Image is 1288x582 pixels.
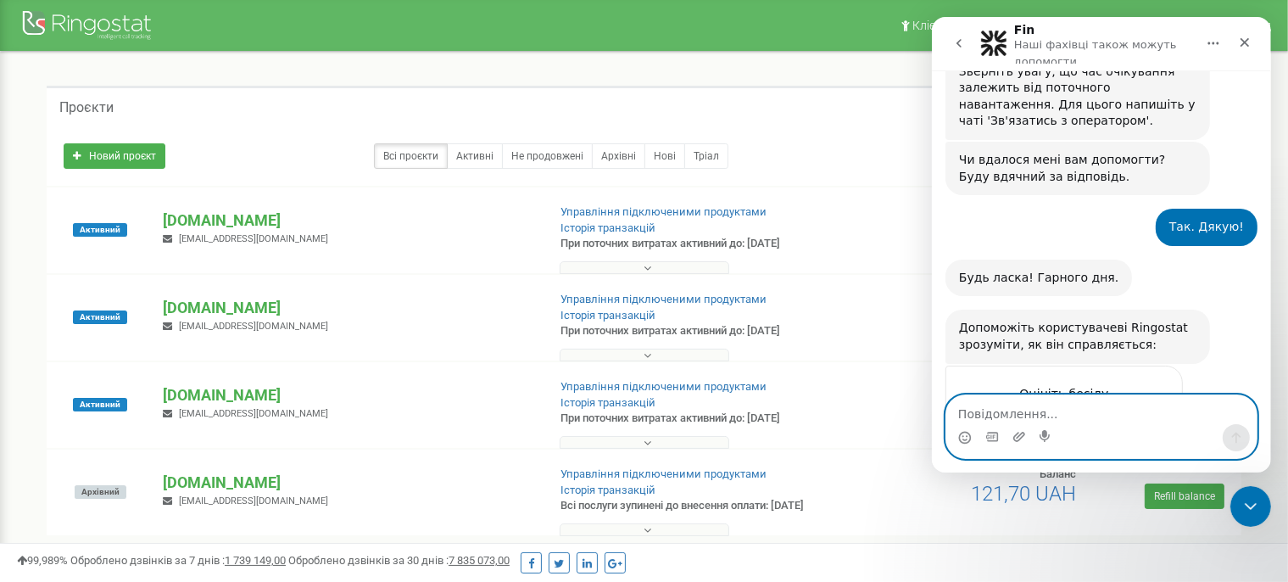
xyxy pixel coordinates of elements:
[502,143,593,169] a: Не продовжені
[14,378,325,407] textarea: Повідомлення...
[59,100,114,115] h5: Проєкти
[163,384,532,406] p: [DOMAIN_NAME]
[560,396,655,409] a: Історія транзакцій
[179,233,328,244] span: [EMAIL_ADDRESS][DOMAIN_NAME]
[592,143,645,169] a: Архівні
[644,143,685,169] a: Нові
[1040,467,1076,480] span: Баланс
[560,309,655,322] a: Історія транзакцій
[374,143,448,169] a: Всі проєкти
[1145,484,1224,509] a: Refill balance
[291,407,318,434] button: Надіслати повідомлення…
[560,323,832,339] p: При поточних витратах активний до: [DATE]
[64,143,165,169] a: Новий проєкт
[73,311,127,324] span: Активний
[560,205,767,218] a: Управління підключеними продуктами
[560,236,832,252] p: При поточних витратах активний до: [DATE]
[163,210,532,232] p: [DOMAIN_NAME]
[108,413,121,427] button: Start recording
[14,349,326,469] div: Fin каже…
[684,143,728,169] a: Тріал
[449,554,510,567] u: 7 835 073,00
[163,297,532,319] p: [DOMAIN_NAME]
[73,398,127,411] span: Активний
[932,17,1271,473] iframe: Intercom live chat
[31,367,233,387] div: Оцініть бесіду
[560,498,832,514] p: Всі послуги зупинені до внесення оплати: [DATE]
[70,554,286,567] span: Оброблено дзвінків за 7 днів :
[73,223,127,237] span: Активний
[1230,486,1271,527] iframe: Intercom live chat
[179,495,328,506] span: [EMAIL_ADDRESS][DOMAIN_NAME]
[81,413,94,427] button: Завантажити вкладений файл
[560,467,767,480] a: Управління підключеними продуктами
[447,143,503,169] a: Активні
[560,221,655,234] a: Історія транзакцій
[560,484,655,496] a: Історія транзакцій
[163,472,532,494] p: [DOMAIN_NAME]
[225,554,286,567] u: 1 739 149,00
[26,414,40,428] button: Вибір емодзі
[288,554,510,567] span: Оброблено дзвінків за 30 днів :
[75,485,126,499] span: Архівний
[17,554,68,567] span: 99,989%
[179,408,328,419] span: [EMAIL_ADDRESS][DOMAIN_NAME]
[971,482,1076,506] span: 121,70 UAH
[53,413,67,427] button: вибір GIF-файлів
[179,321,328,332] span: [EMAIL_ADDRESS][DOMAIN_NAME]
[21,7,157,47] img: Ringostat Logo
[912,19,956,32] span: Клієнти
[560,293,767,305] a: Управління підключеними продуктами
[560,380,767,393] a: Управління підключеними продуктами
[560,411,832,427] p: При поточних витратах активний до: [DATE]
